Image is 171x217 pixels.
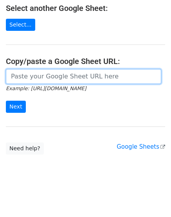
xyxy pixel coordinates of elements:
[6,85,86,91] small: Example: [URL][DOMAIN_NAME]
[6,142,44,155] a: Need help?
[132,180,171,217] iframe: Chat Widget
[6,69,161,84] input: Paste your Google Sheet URL here
[6,19,35,31] a: Select...
[117,143,165,150] a: Google Sheets
[6,57,165,66] h4: Copy/paste a Google Sheet URL:
[6,101,26,113] input: Next
[6,4,165,13] h4: Select another Google Sheet:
